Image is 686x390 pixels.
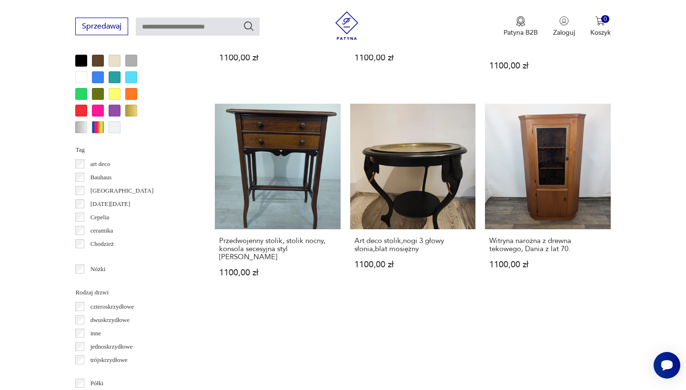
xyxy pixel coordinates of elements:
img: Ikona medalu [516,16,525,27]
p: Rodzaj drzwi [75,287,192,298]
img: Patyna - sklep z meblami i dekoracjami vintage [333,11,361,40]
p: [GEOGRAPHIC_DATA] [91,185,154,196]
a: Art deco stolik,nogi 3 głowy słonia,blat mosiężnyArt deco stolik,nogi 3 głowy słonia,blat mosiężn... [350,104,475,295]
h3: Przedwojenny stolik, stolik nocny, konsola secesyjna styl [PERSON_NAME] [219,237,336,261]
p: trójskrzydłowe [91,355,128,365]
iframe: Smartsupp widget button [654,352,680,379]
button: Sprzedawaj [75,18,128,35]
p: Patyna B2B [504,28,538,37]
p: Zaloguj [553,28,575,37]
h3: Art deco stolik,nogi 3 głowy słonia,blat mosiężny [354,237,471,253]
img: Ikona koszyka [595,16,605,26]
p: Koszyk [590,28,611,37]
p: 1100,00 zł [354,261,471,269]
p: Cepelia [91,212,110,223]
p: Ćmielów [91,252,113,263]
p: inne [91,328,101,339]
p: 1100,00 zł [219,269,336,277]
a: Witryna narożna z drewna tekowego, Dania z lat 70.Witryna narożna z drewna tekowego, Dania z lat ... [485,104,610,295]
button: Szukaj [243,20,254,32]
p: jednoskrzydłowe [91,341,133,352]
p: Półki [91,378,103,389]
a: Sprzedawaj [75,24,128,30]
p: Nóżki [91,264,106,274]
p: Tag [75,145,192,155]
p: dwuskrzydłowe [91,315,130,325]
p: 1100,00 zł [354,54,471,62]
button: Patyna B2B [504,16,538,37]
a: Przedwojenny stolik, stolik nocny, konsola secesyjna styl Ludwika XVPrzedwojenny stolik, stolik n... [215,104,340,295]
p: art deco [91,159,111,169]
a: Ikona medaluPatyna B2B [504,16,538,37]
p: [DATE][DATE] [91,199,131,209]
p: Bauhaus [91,172,112,183]
p: 1100,00 zł [489,261,606,269]
p: 1100,00 zł [489,62,606,70]
img: Ikonka użytkownika [559,16,569,26]
p: Chodzież [91,239,114,249]
p: ceramika [91,225,113,236]
button: Zaloguj [553,16,575,37]
button: 0Koszyk [590,16,611,37]
p: 1100,00 zł [219,54,336,62]
div: 0 [601,15,609,23]
h3: Witryna narożna z drewna tekowego, Dania z lat 70. [489,237,606,253]
p: czteroskrzydłowe [91,302,134,312]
